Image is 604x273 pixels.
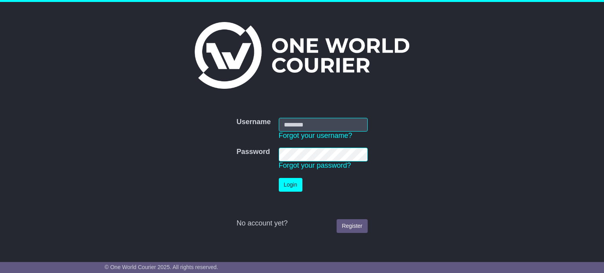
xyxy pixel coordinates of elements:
[105,264,218,270] span: © One World Courier 2025. All rights reserved.
[337,219,367,233] a: Register
[236,148,270,156] label: Password
[236,219,367,228] div: No account yet?
[279,161,351,169] a: Forgot your password?
[195,22,409,89] img: One World
[279,132,352,139] a: Forgot your username?
[279,178,302,192] button: Login
[236,118,271,126] label: Username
